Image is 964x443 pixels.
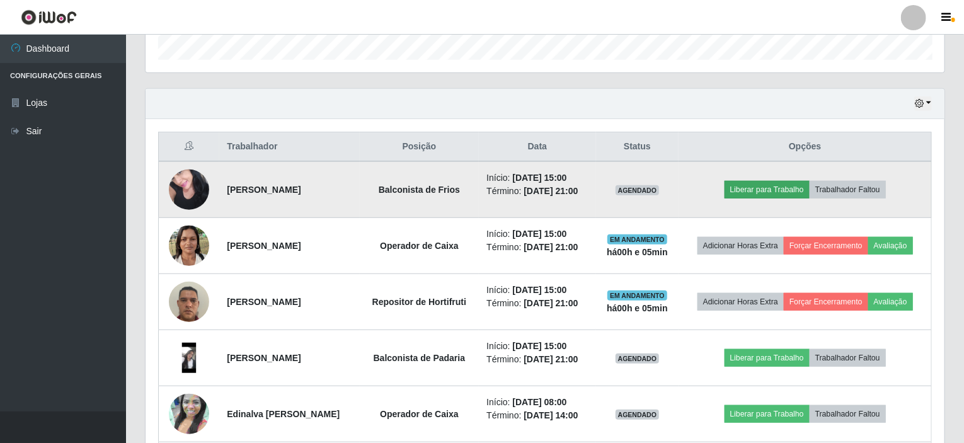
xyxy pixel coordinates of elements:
button: Avaliação [868,237,913,255]
img: 1720809249319.jpeg [169,219,209,272]
th: Data [479,132,595,162]
th: Trabalhador [219,132,359,162]
img: 1749663581820.jpeg [169,275,209,328]
time: [DATE] 14:00 [524,410,578,420]
li: Início: [486,396,588,409]
li: Término: [486,185,588,198]
img: 1737655206181.jpeg [169,343,209,373]
li: Início: [486,340,588,353]
button: Trabalhador Faltou [810,405,886,423]
li: Início: [486,227,588,241]
button: Liberar para Trabalho [725,405,810,423]
strong: há 00 h e 05 min [607,303,668,313]
th: Posição [360,132,479,162]
button: Liberar para Trabalho [725,349,810,367]
span: EM ANDAMENTO [607,234,667,245]
li: Término: [486,241,588,254]
time: [DATE] 21:00 [524,242,578,252]
li: Início: [486,171,588,185]
strong: [PERSON_NAME] [227,297,301,307]
strong: Operador de Caixa [380,409,459,419]
li: Início: [486,284,588,297]
button: Adicionar Horas Extra [697,293,784,311]
time: [DATE] 15:00 [513,285,567,295]
button: Trabalhador Faltou [810,349,886,367]
th: Opções [679,132,931,162]
strong: [PERSON_NAME] [227,185,301,195]
li: Término: [486,297,588,310]
time: [DATE] 15:00 [513,173,567,183]
strong: Operador de Caixa [380,241,459,251]
span: EM ANDAMENTO [607,291,667,301]
img: CoreUI Logo [21,9,77,25]
button: Avaliação [868,293,913,311]
li: Término: [486,409,588,422]
strong: Balconista de Padaria [374,353,466,363]
time: [DATE] 21:00 [524,354,578,364]
span: AGENDADO [616,410,660,420]
time: [DATE] 15:00 [513,229,567,239]
span: AGENDADO [616,185,660,195]
li: Término: [486,353,588,366]
img: 1746197830896.jpeg [169,163,209,216]
span: AGENDADO [616,354,660,364]
button: Liberar para Trabalho [725,181,810,198]
strong: [PERSON_NAME] [227,353,301,363]
time: [DATE] 21:00 [524,298,578,308]
strong: Repositor de Hortifruti [372,297,466,307]
button: Forçar Encerramento [784,293,868,311]
strong: há 00 h e 05 min [607,247,668,257]
button: Adicionar Horas Extra [697,237,784,255]
button: Forçar Encerramento [784,237,868,255]
strong: [PERSON_NAME] [227,241,301,251]
strong: Balconista de Frios [379,185,460,195]
strong: Edinalva [PERSON_NAME] [227,409,340,419]
time: [DATE] 21:00 [524,186,578,196]
time: [DATE] 08:00 [513,397,567,407]
button: Trabalhador Faltou [810,181,886,198]
th: Status [596,132,679,162]
time: [DATE] 15:00 [513,341,567,351]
